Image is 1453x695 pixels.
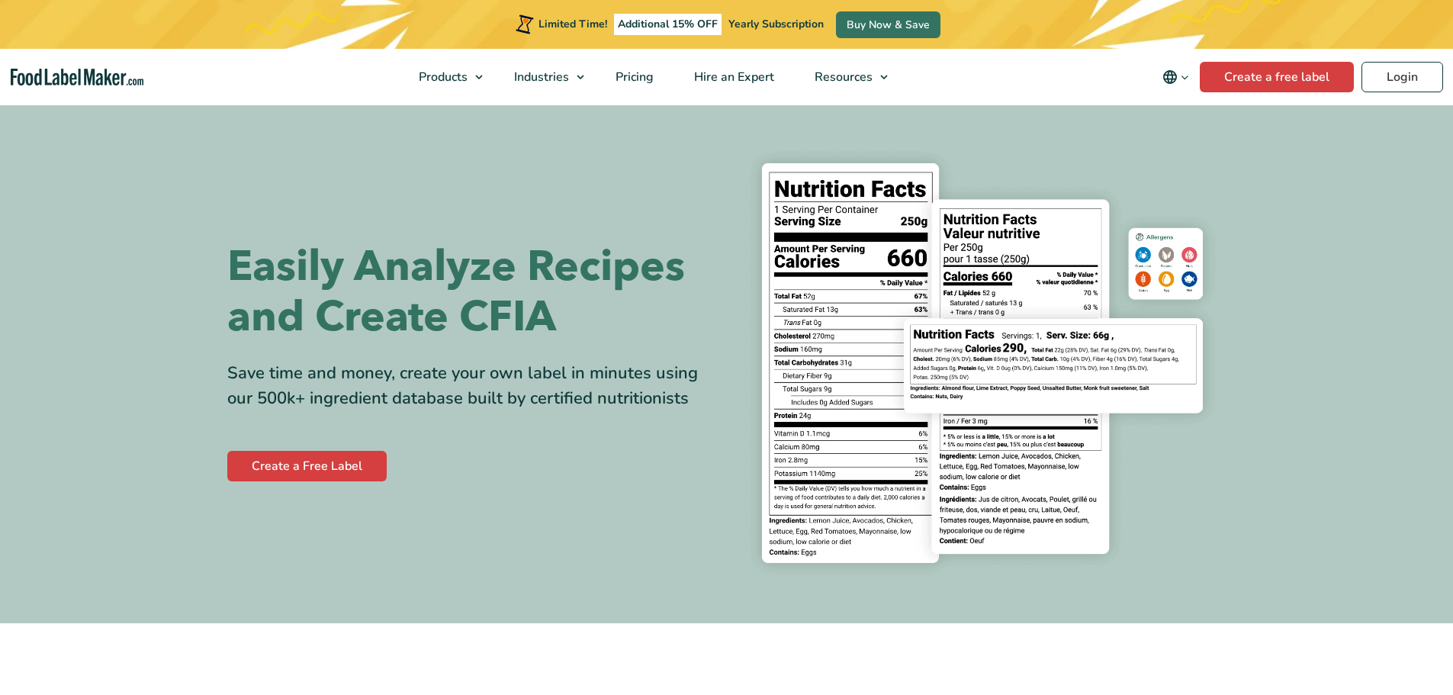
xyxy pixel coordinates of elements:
[611,69,655,85] span: Pricing
[414,69,469,85] span: Products
[399,49,490,105] a: Products
[674,49,791,105] a: Hire an Expert
[836,11,940,38] a: Buy Now & Save
[11,69,144,86] a: Food Label Maker homepage
[690,69,776,85] span: Hire an Expert
[1361,62,1443,92] a: Login
[538,17,607,31] span: Limited Time!
[795,49,895,105] a: Resources
[728,17,824,31] span: Yearly Subscription
[614,14,722,35] span: Additional 15% OFF
[596,49,670,105] a: Pricing
[227,242,715,343] h1: Easily Analyze Recipes and Create CFIA
[1200,62,1354,92] a: Create a free label
[510,69,571,85] span: Industries
[810,69,874,85] span: Resources
[1152,62,1200,92] button: Change language
[227,451,387,481] a: Create a Free Label
[227,361,715,411] div: Save time and money, create your own label in minutes using our 500k+ ingredient database built b...
[494,49,592,105] a: Industries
